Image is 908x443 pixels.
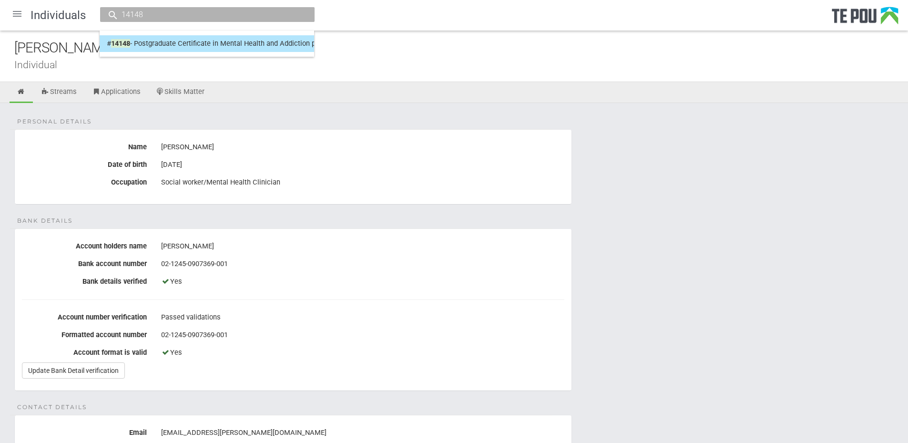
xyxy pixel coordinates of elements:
[34,82,84,103] a: Streams
[161,175,564,191] div: Social worker/Mental Health Clinician
[14,38,908,58] div: [PERSON_NAME]
[161,327,564,343] div: 02-1245-0907369-001
[17,403,87,412] span: Contact details
[15,327,154,339] label: Formatted account number
[15,425,154,437] label: Email
[161,425,564,441] div: [EMAIL_ADDRESS][PERSON_NAME][DOMAIN_NAME]
[15,274,154,286] label: Bank details verified
[161,309,564,326] div: Passed validations
[161,238,564,255] div: [PERSON_NAME]
[22,362,125,379] a: Update Bank Detail verification
[161,157,564,173] div: [DATE]
[17,117,92,126] span: Personal details
[161,345,564,361] div: Yes
[15,157,154,169] label: Date of birth
[17,216,72,225] span: Bank details
[111,39,130,48] span: 14148
[149,82,212,103] a: Skills Matter
[85,82,148,103] a: Applications
[161,256,564,272] div: 02-1245-0907369-001
[15,238,154,250] label: Account holders name
[15,139,154,151] label: Name
[119,10,286,20] input: Search
[14,60,908,70] div: Individual
[15,309,154,321] label: Account number verification
[15,175,154,186] label: Occupation
[15,345,154,357] label: Account format is valid
[161,139,564,155] div: [PERSON_NAME]
[15,256,154,268] label: Bank account number
[161,274,564,290] div: Yes
[107,36,307,51] a: #14148- Postgraduate Certificate in Mental Health and Addiction programme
